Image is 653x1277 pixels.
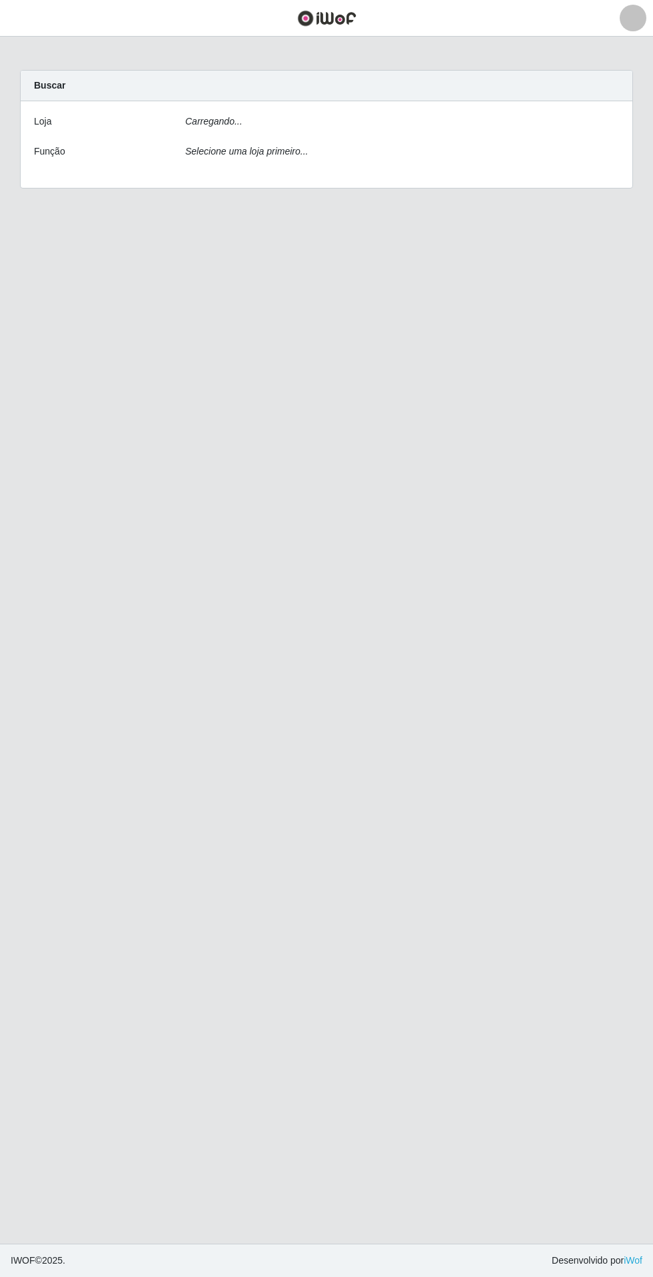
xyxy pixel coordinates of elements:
[297,10,356,27] img: CoreUI Logo
[34,80,65,91] strong: Buscar
[34,115,51,129] label: Loja
[552,1254,642,1268] span: Desenvolvido por
[34,145,65,159] label: Função
[11,1255,35,1266] span: IWOF
[624,1255,642,1266] a: iWof
[185,146,308,157] i: Selecione uma loja primeiro...
[185,116,243,127] i: Carregando...
[11,1254,65,1268] span: © 2025 .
